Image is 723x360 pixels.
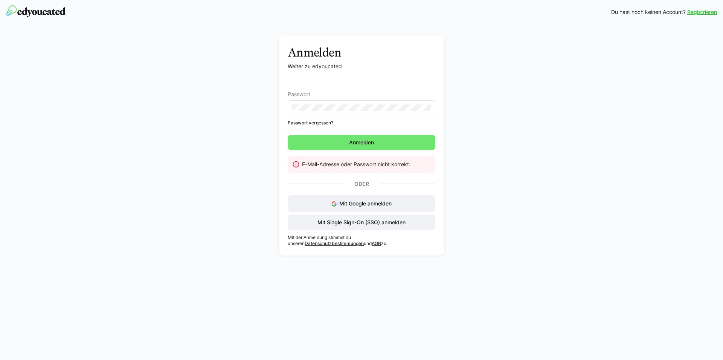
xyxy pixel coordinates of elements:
[288,215,435,230] button: Mit Single Sign-On (SSO) anmelden
[343,179,380,189] p: Oder
[288,234,435,247] p: Mit der Anmeldung stimmst du unseren und zu.
[687,8,717,16] a: Registrieren
[288,120,435,126] a: Passwort vergessen?
[372,241,381,246] a: AGB
[288,135,435,150] button: Anmelden
[288,63,435,70] p: Weiter zu edyoucated
[288,195,435,212] button: Mit Google anmelden
[6,5,66,17] img: edyoucated
[305,241,364,246] a: Datenschutzbestimmungen
[288,91,310,97] span: Passwort
[339,200,392,207] span: Mit Google anmelden
[288,45,435,60] h3: Anmelden
[348,139,375,146] span: Anmelden
[316,219,407,226] span: Mit Single Sign-On (SSO) anmelden
[611,8,686,16] span: Du hast noch keinen Account?
[302,161,429,168] div: E-Mail-Adresse oder Passwort nicht korrekt.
